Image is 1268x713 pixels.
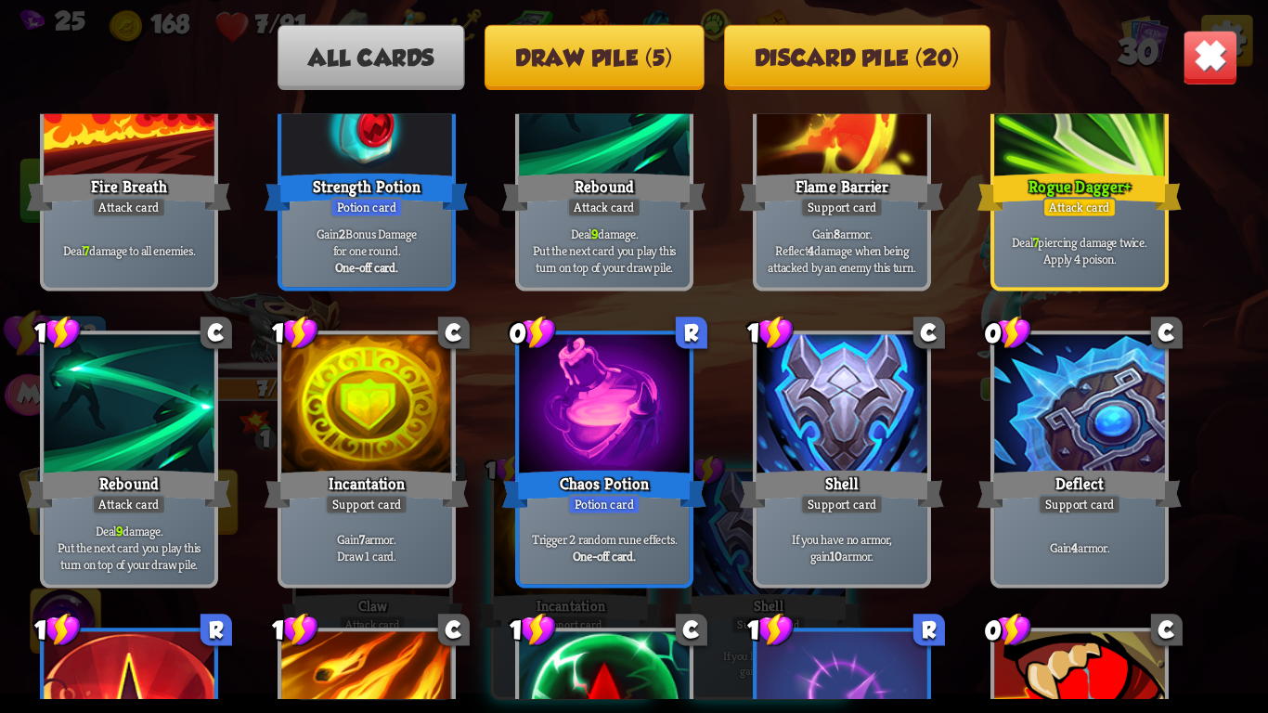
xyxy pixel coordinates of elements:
[48,241,210,258] p: Deal damage to all enemies.
[84,241,89,258] b: 7
[438,318,470,349] div: C
[485,25,704,90] button: Draw pile (5)
[676,318,707,349] div: R
[510,612,557,647] div: 1
[567,197,641,217] div: Attack card
[1042,197,1117,217] div: Attack card
[510,315,557,350] div: 0
[573,548,636,564] b: One-off card.
[1071,538,1078,555] b: 4
[985,612,1032,647] div: 0
[335,259,398,276] b: One-off card.
[265,170,469,215] div: Strength Potion
[48,522,210,572] p: Deal damage. Put the next card you play this turn on top of your draw pile.
[27,467,231,512] div: Rebound
[339,225,345,241] b: 2
[272,315,319,350] div: 1
[438,615,470,646] div: C
[201,615,232,646] div: R
[761,225,923,275] p: Gain armor. Reflect damage when being attacked by an enemy this turn.
[747,612,795,647] div: 1
[830,548,842,564] b: 10
[800,197,884,217] div: Support card
[1151,318,1183,349] div: C
[1038,494,1121,514] div: Support card
[1151,615,1183,646] div: C
[834,225,840,241] b: 8
[27,170,231,215] div: Fire Breath
[977,467,1182,512] div: Deflect
[201,318,232,349] div: C
[116,522,123,538] b: 9
[1183,30,1238,85] img: Close_Button.png
[999,538,1160,555] p: Gain armor.
[913,318,945,349] div: C
[502,170,706,215] div: Rebound
[740,170,944,215] div: Flame Barrier
[524,225,685,275] p: Deal damage. Put the next card you play this turn on top of your draw pile.
[985,315,1032,350] div: 0
[92,494,166,514] div: Attack card
[330,197,404,217] div: Potion card
[977,170,1182,215] div: Rogue Dagger+
[524,530,685,547] p: Trigger 2 random rune effects.
[1033,233,1039,250] b: 7
[92,197,166,217] div: Attack card
[34,315,82,350] div: 1
[272,612,319,647] div: 1
[278,25,465,90] button: All cards
[325,494,408,514] div: Support card
[913,615,945,646] div: R
[724,25,990,90] button: Discard pile (20)
[502,467,706,512] div: Chaos Potion
[568,494,641,514] div: Potion card
[999,233,1160,266] p: Deal piercing damage twice. Apply 4 poison.
[800,494,884,514] div: Support card
[761,530,923,564] p: If you have no armor, gain armor.
[747,315,795,350] div: 1
[265,467,469,512] div: Incantation
[591,225,598,241] b: 9
[34,612,82,647] div: 1
[676,615,707,646] div: C
[740,467,944,512] div: Shell
[286,530,447,564] p: Gain armor. Draw 1 card.
[286,225,447,258] p: Gain Bonus Damage for one round.
[808,241,814,258] b: 4
[359,530,365,547] b: 7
